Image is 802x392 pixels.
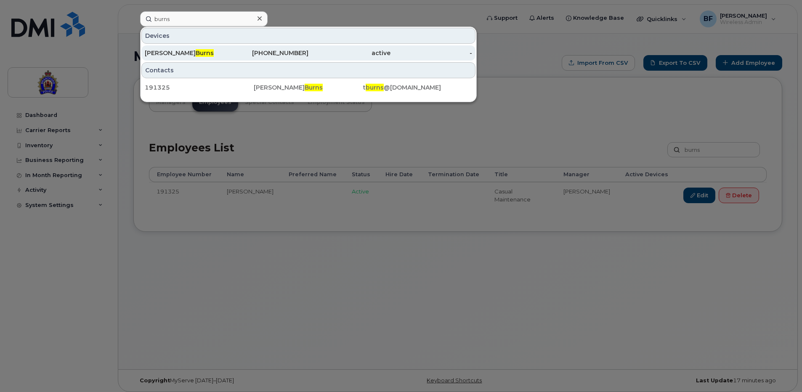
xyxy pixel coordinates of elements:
[141,28,475,44] div: Devices
[141,62,475,78] div: Contacts
[305,84,323,91] span: Burns
[145,49,227,57] div: [PERSON_NAME]
[227,49,309,57] div: [PHONE_NUMBER]
[390,49,473,57] div: -
[145,83,254,92] div: 191325
[254,83,363,92] div: [PERSON_NAME]
[366,84,384,91] span: burns
[141,45,475,61] a: [PERSON_NAME]Burns[PHONE_NUMBER]active-
[141,80,475,95] a: 191325[PERSON_NAME]Burnstburns@[DOMAIN_NAME]
[363,83,472,92] div: t @[DOMAIN_NAME]
[308,49,390,57] div: active
[196,49,214,57] span: Burns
